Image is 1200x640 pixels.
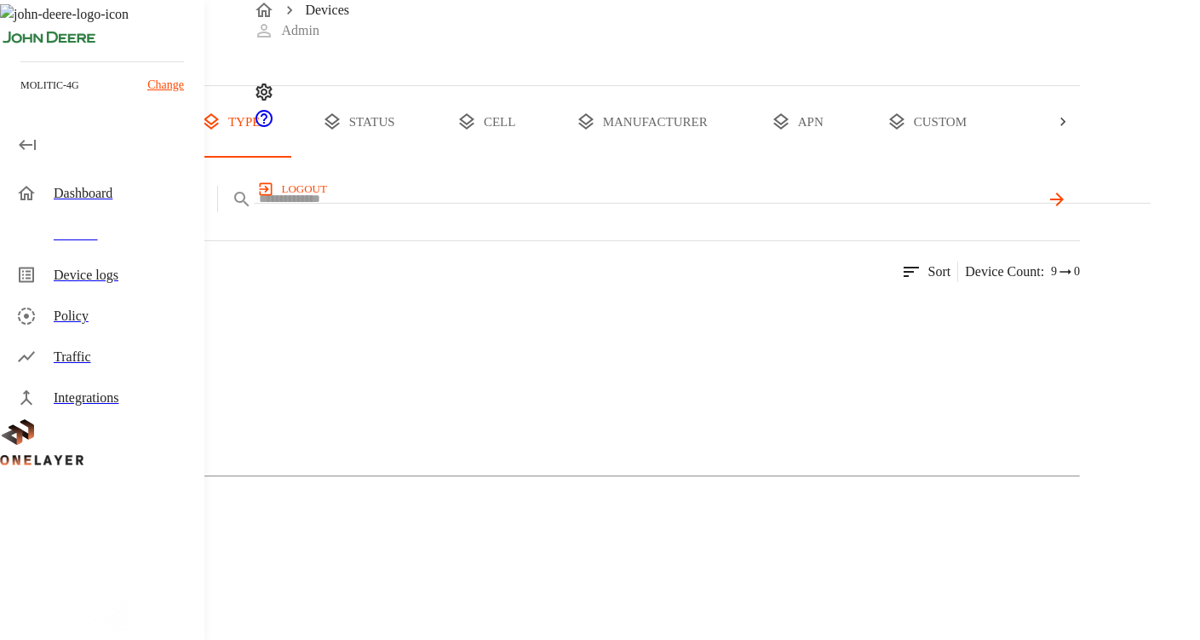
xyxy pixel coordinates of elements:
[1074,263,1080,280] span: 0
[254,176,1150,203] a: logout
[965,262,1044,282] p: Device count :
[281,20,319,41] p: Admin
[254,176,333,203] button: logout
[254,117,274,131] span: Support Portal
[928,262,951,282] p: Sort
[254,117,274,131] a: onelayer-support
[1051,263,1057,280] span: 9
[34,491,1080,511] li: 26 Devices
[34,511,1080,532] li: 3 Models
